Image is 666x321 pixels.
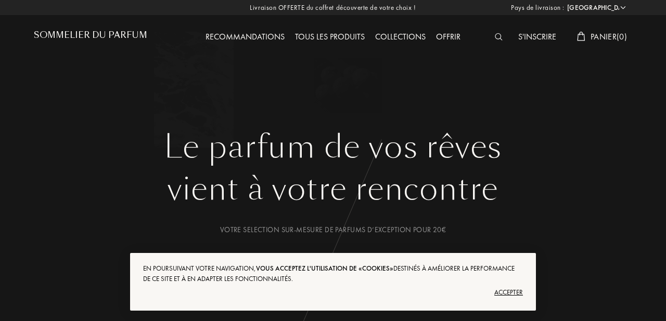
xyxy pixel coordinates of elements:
div: Votre selection sur-mesure de parfums d’exception pour 20€ [42,224,624,235]
a: Tous les produits [290,31,370,42]
div: vient à votre rencontre [42,166,624,212]
div: En poursuivant votre navigation, destinés à améliorer la performance de ce site et à en adapter l... [143,263,523,284]
a: Sommelier du Parfum [34,30,147,44]
div: S'inscrire [513,31,561,44]
img: search_icn_white.svg [495,33,503,41]
div: Offrir [431,31,466,44]
div: Accepter [143,284,523,301]
div: Collections [370,31,431,44]
div: Recommandations [200,31,290,44]
a: Recommandations [200,31,290,42]
span: Pays de livraison : [511,3,565,13]
h1: Sommelier du Parfum [34,30,147,40]
h1: Le parfum de vos rêves [42,128,624,166]
div: Tous les produits [290,31,370,44]
a: S'inscrire [513,31,561,42]
a: Collections [370,31,431,42]
a: Offrir [431,31,466,42]
img: cart_white.svg [577,32,585,41]
span: vous acceptez l'utilisation de «cookies» [256,264,393,273]
span: Panier ( 0 ) [591,31,627,42]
